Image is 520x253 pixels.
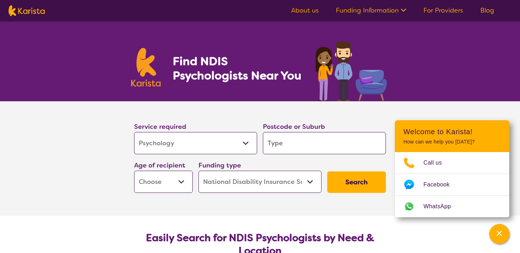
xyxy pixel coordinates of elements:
ul: Choose channel [395,152,509,217]
input: Type [263,132,386,154]
label: Funding type [198,161,241,170]
h2: Welcome to Karista! [403,127,501,136]
p: How can we help you [DATE]? [403,139,501,145]
label: Service required [134,122,186,131]
button: Channel Menu [489,224,509,244]
a: Web link opens in a new tab. [395,196,509,217]
h1: Find NDIS Psychologists Near You [173,54,305,83]
span: Call us [423,157,451,168]
img: Karista logo [9,5,45,16]
img: psychology [313,39,389,101]
a: About us [291,6,319,15]
label: Age of recipient [134,161,185,170]
span: WhatsApp [423,201,460,212]
label: Postcode or Suburb [263,122,325,131]
a: Blog [480,6,494,15]
div: Channel Menu [395,120,509,217]
span: Facebook [423,179,458,190]
a: Funding Information [336,6,406,15]
img: Karista logo [131,48,161,87]
button: Search [327,171,386,193]
a: For Providers [423,6,463,15]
